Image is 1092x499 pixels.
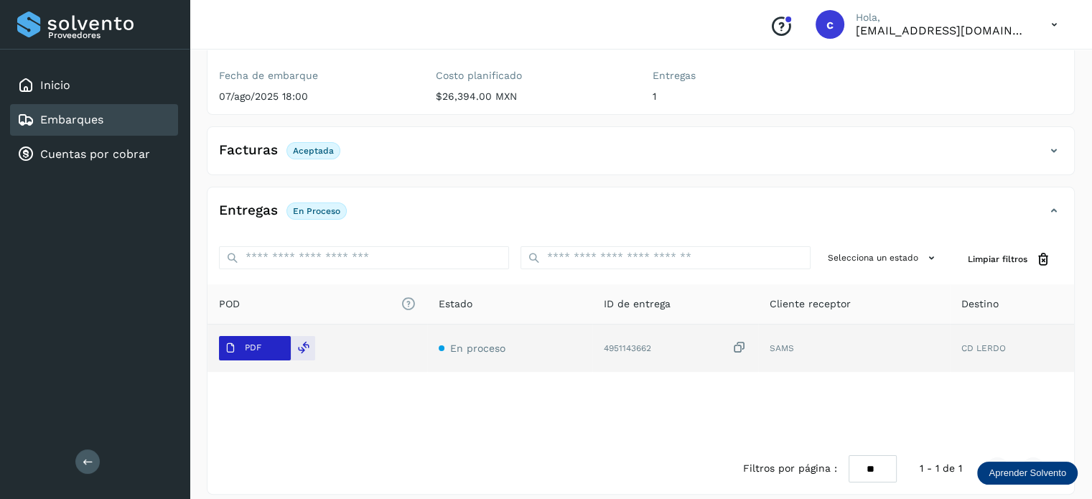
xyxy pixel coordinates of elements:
div: 4951143662 [604,340,746,355]
h4: Facturas [219,142,278,159]
button: PDF [219,336,291,360]
p: PDF [245,342,261,353]
p: Proveedores [48,30,172,40]
label: Entregas [653,70,846,82]
div: Embarques [10,104,178,136]
div: FacturasAceptada [207,139,1074,174]
div: Reemplazar POD [291,336,315,360]
p: $26,394.00 MXN [436,90,630,103]
p: cuentasespeciales8_met@castores.com.mx [856,24,1028,37]
p: Aprender Solvento [989,467,1066,479]
p: 07/ago/2025 18:00 [219,90,413,103]
span: Cliente receptor [770,297,851,312]
h4: Entregas [219,202,278,219]
label: Costo planificado [436,70,630,82]
span: Limpiar filtros [968,253,1027,266]
label: Fecha de embarque [219,70,413,82]
div: Cuentas por cobrar [10,139,178,170]
span: En proceso [450,342,505,354]
p: 1 [653,90,846,103]
span: Filtros por página : [743,461,837,476]
span: ID de entrega [604,297,671,312]
button: Selecciona un estado [822,246,945,270]
td: CD LERDO [950,325,1074,372]
span: Destino [961,297,999,312]
a: Inicio [40,78,70,92]
a: Embarques [40,113,103,126]
div: EntregasEn proceso [207,199,1074,235]
span: 1 - 1 de 1 [920,461,962,476]
td: SAMS [758,325,950,372]
p: Hola, [856,11,1028,24]
a: Cuentas por cobrar [40,147,150,161]
p: En proceso [293,206,340,216]
span: POD [219,297,416,312]
p: Aceptada [293,146,334,156]
span: Estado [439,297,472,312]
button: Limpiar filtros [956,246,1063,273]
div: Aprender Solvento [977,462,1078,485]
div: Inicio [10,70,178,101]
